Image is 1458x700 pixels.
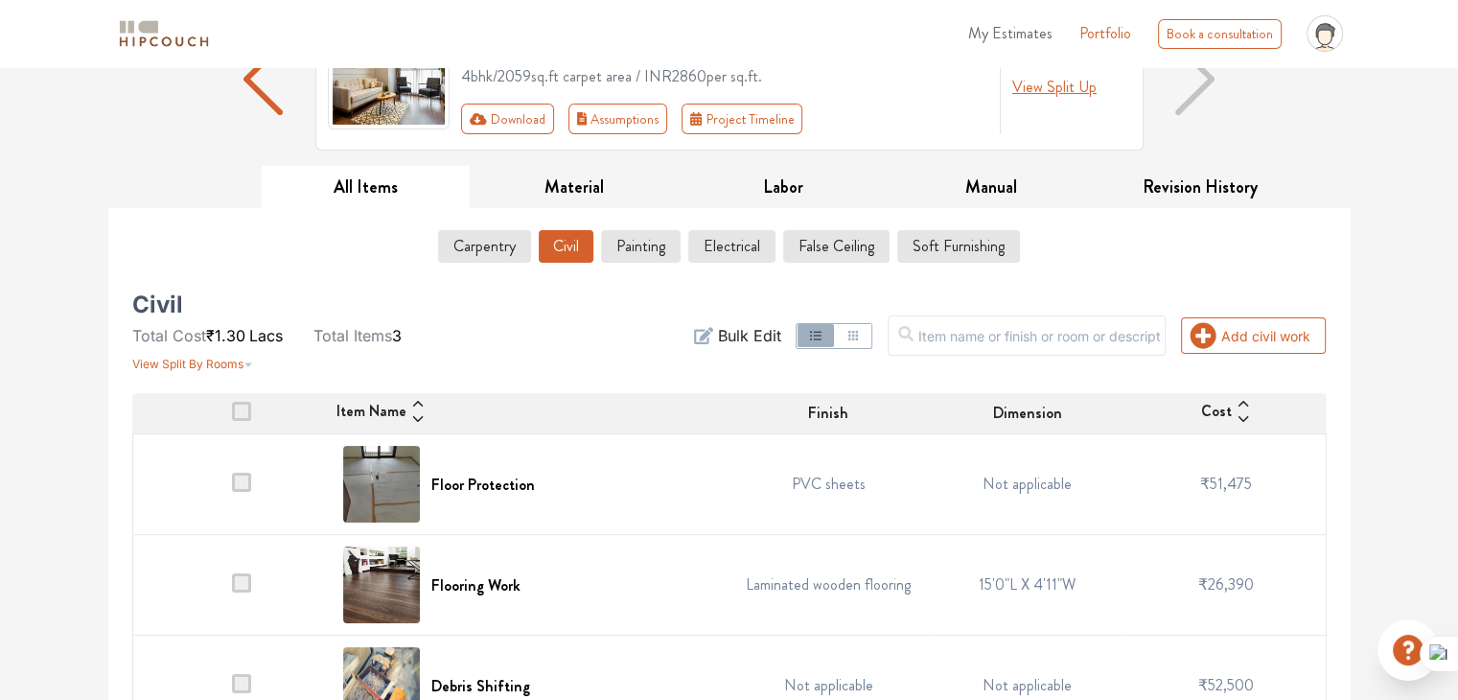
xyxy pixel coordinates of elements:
span: logo-horizontal.svg [116,12,212,56]
div: Book a consultation [1158,19,1282,49]
td: Laminated wooden flooring [729,535,929,636]
img: logo-horizontal.svg [116,17,212,51]
td: PVC sheets [729,434,929,535]
span: Total Items [313,326,392,345]
span: ₹1.30 [206,326,245,345]
span: Dimension [993,402,1062,425]
input: Item name or finish or room or description [888,315,1166,356]
button: Soft Furnishing [897,230,1020,263]
h6: Flooring Work [431,576,521,595]
h6: Debris Shifting [431,677,530,695]
button: View Split Up [1012,76,1097,99]
span: ₹51,475 [1200,473,1252,495]
button: Project Timeline [682,104,802,134]
img: arrow right [1175,43,1214,115]
div: First group [461,104,818,134]
span: ₹26,390 [1198,573,1254,595]
button: Add civil work [1181,317,1326,354]
span: Finish [808,402,848,425]
button: View Split By Rooms [132,347,253,374]
button: Civil [539,230,593,263]
li: 3 [313,324,402,347]
td: 15'0"L X 4'11"W [928,535,1127,636]
button: Assumptions [568,104,668,134]
button: All Items [262,166,471,209]
button: Painting [601,230,681,263]
span: ₹52,500 [1198,674,1254,696]
button: False Ceiling [783,230,890,263]
button: Carpentry [438,230,531,263]
span: My Estimates [968,22,1053,44]
span: Cost [1201,400,1232,427]
span: View Split Up [1012,76,1097,98]
div: 4bhk / 2059 sq.ft carpet area / INR 2860 per sq.ft. [461,65,988,88]
img: arrow left [243,43,282,115]
button: Revision History [1096,166,1305,209]
img: gallery [328,24,451,129]
a: Portfolio [1079,22,1131,45]
span: Total Cost [132,326,206,345]
span: Bulk Edit [717,324,780,347]
div: Toolbar with button groups [461,104,988,134]
button: Manual [887,166,1096,209]
button: Bulk Edit [694,324,780,347]
button: Download [461,104,554,134]
button: Material [470,166,679,209]
button: Labor [679,166,888,209]
td: Not applicable [928,434,1127,535]
img: Flooring Work [343,547,420,623]
span: View Split By Rooms [132,357,243,371]
button: Electrical [688,230,775,263]
img: Floor Protection [343,446,420,523]
span: Lacs [249,326,283,345]
span: Item Name [336,400,406,427]
h6: Floor Protection [431,476,535,494]
h5: Civil [132,297,183,313]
